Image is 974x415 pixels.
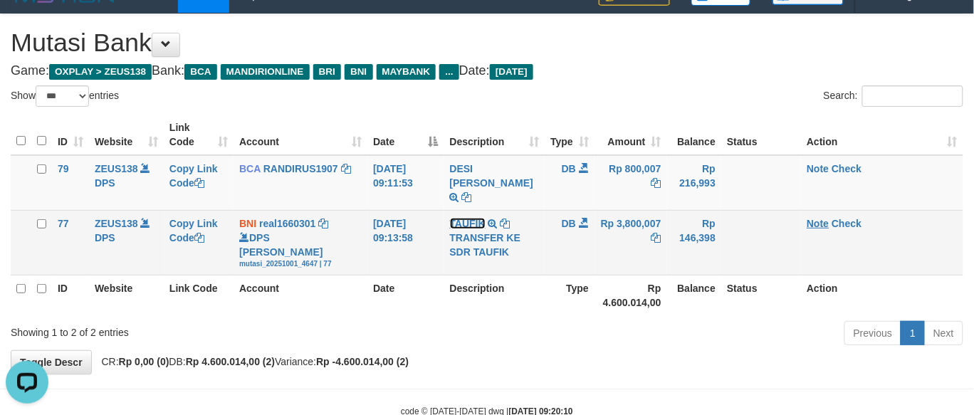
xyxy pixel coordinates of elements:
[595,275,667,316] th: Rp 4.600.014,00
[924,321,963,345] a: Next
[95,163,138,174] a: ZEUS138
[901,321,925,345] a: 1
[95,218,138,229] a: ZEUS138
[439,64,459,80] span: ...
[667,275,722,316] th: Balance
[95,356,409,367] span: CR: DB: Variance:
[221,64,310,80] span: MANDIRIONLINE
[11,320,395,340] div: Showing 1 to 2 of 2 entries
[450,218,486,229] a: TAUFIK
[807,218,829,229] a: Note
[651,232,661,243] a: Copy Rp 3,800,007 to clipboard
[667,115,722,155] th: Balance
[832,163,862,174] a: Check
[89,275,164,316] th: Website
[239,163,261,174] span: BCA
[801,275,963,316] th: Action
[450,163,533,189] a: DESI [PERSON_NAME]
[651,177,661,189] a: Copy Rp 800,007 to clipboard
[721,115,801,155] th: Status
[824,85,963,107] label: Search:
[319,218,329,229] a: Copy real1660301 to clipboard
[377,64,436,80] span: MAYBANK
[49,64,152,80] span: OXPLAY > ZEUS138
[259,218,315,229] a: real1660301
[844,321,901,345] a: Previous
[562,163,576,174] span: DB
[234,115,367,155] th: Account: activate to sort column ascending
[119,356,169,367] strong: Rp 0,00 (0)
[501,218,510,229] a: Copy TAUFIK to clipboard
[263,163,338,174] a: RANDIRUS1907
[36,85,89,107] select: Showentries
[595,155,667,211] td: Rp 800,007
[89,210,164,275] td: DPS
[11,85,119,107] label: Show entries
[345,64,372,80] span: BNI
[11,350,92,374] a: Toggle Descr
[184,64,216,80] span: BCA
[58,218,69,229] span: 77
[169,163,218,189] a: Copy Link Code
[450,231,539,259] div: TRANSFER KE SDR TAUFIK
[52,115,89,155] th: ID: activate to sort column ascending
[367,275,444,316] th: Date
[545,115,595,155] th: Type: activate to sort column ascending
[562,218,576,229] span: DB
[341,163,351,174] a: Copy RANDIRUS1907 to clipboard
[832,218,862,229] a: Check
[462,191,472,203] a: Copy DESI BELA SAFITRI to clipboard
[444,275,545,316] th: Description
[807,163,829,174] a: Note
[89,155,164,211] td: DPS
[316,356,409,367] strong: Rp -4.600.014,00 (2)
[595,210,667,275] td: Rp 3,800,007
[367,155,444,211] td: [DATE] 09:11:53
[367,210,444,275] td: [DATE] 09:13:58
[6,6,48,48] button: Open LiveChat chat widget
[186,356,275,367] strong: Rp 4.600.014,00 (2)
[11,28,963,57] h1: Mutasi Bank
[801,115,963,155] th: Action: activate to sort column ascending
[234,275,367,316] th: Account
[164,275,234,316] th: Link Code
[667,155,722,211] td: Rp 216,993
[444,115,545,155] th: Description: activate to sort column ascending
[595,115,667,155] th: Amount: activate to sort column ascending
[862,85,963,107] input: Search:
[239,218,256,229] span: BNI
[164,115,234,155] th: Link Code: activate to sort column ascending
[11,64,963,78] h4: Game: Bank: Date:
[667,210,722,275] td: Rp 146,398
[721,275,801,316] th: Status
[545,275,595,316] th: Type
[239,231,362,269] div: DPS [PERSON_NAME]
[490,64,533,80] span: [DATE]
[169,218,218,243] a: Copy Link Code
[52,275,89,316] th: ID
[89,115,164,155] th: Website: activate to sort column ascending
[239,259,362,269] div: mutasi_20251001_4647 | 77
[313,64,341,80] span: BRI
[58,163,69,174] span: 79
[367,115,444,155] th: Date: activate to sort column descending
